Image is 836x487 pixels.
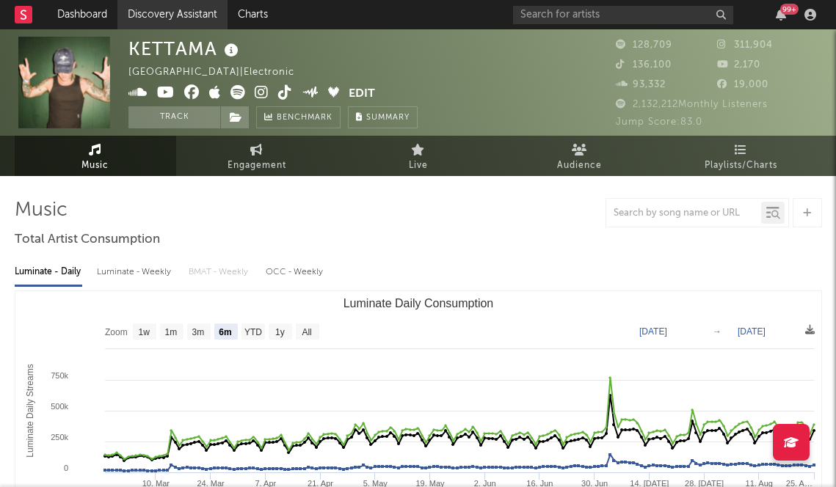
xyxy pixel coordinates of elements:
[717,60,760,70] span: 2,170
[338,136,499,176] a: Live
[499,136,661,176] a: Audience
[349,85,375,103] button: Edit
[409,157,428,175] span: Live
[256,106,341,128] a: Benchmark
[15,231,160,249] span: Total Artist Consumption
[275,327,285,337] text: 1y
[51,371,68,380] text: 750k
[51,402,68,411] text: 500k
[348,106,418,128] button: Summary
[51,433,68,442] text: 250k
[176,136,338,176] a: Engagement
[616,80,666,89] span: 93,332
[780,4,799,15] div: 99 +
[557,157,602,175] span: Audience
[277,109,332,127] span: Benchmark
[63,464,68,472] text: 0
[616,100,768,109] span: 2,132,212 Monthly Listeners
[616,40,672,50] span: 128,709
[713,326,721,337] text: →
[738,326,766,337] text: [DATE]
[15,136,176,176] a: Music
[616,117,702,127] span: Jump Score: 83.0
[661,136,822,176] a: Playlists/Charts
[366,114,410,122] span: Summary
[228,157,286,175] span: Engagement
[717,40,773,50] span: 311,904
[105,327,128,337] text: Zoom
[513,6,733,24] input: Search for artists
[776,9,786,21] button: 99+
[128,64,311,81] div: [GEOGRAPHIC_DATA] | Electronic
[616,60,672,70] span: 136,100
[81,157,109,175] span: Music
[343,297,493,310] text: Luminate Daily Consumption
[639,326,667,337] text: [DATE]
[25,364,35,457] text: Luminate Daily Streams
[705,157,777,175] span: Playlists/Charts
[164,327,177,337] text: 1m
[717,80,768,89] span: 19,000
[266,260,324,285] div: OCC - Weekly
[15,260,82,285] div: Luminate - Daily
[244,327,261,337] text: YTD
[128,106,220,128] button: Track
[302,327,311,337] text: All
[128,37,242,61] div: KETTAMA
[219,327,231,337] text: 6m
[97,260,174,285] div: Luminate - Weekly
[606,208,761,219] input: Search by song name or URL
[192,327,204,337] text: 3m
[138,327,150,337] text: 1w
